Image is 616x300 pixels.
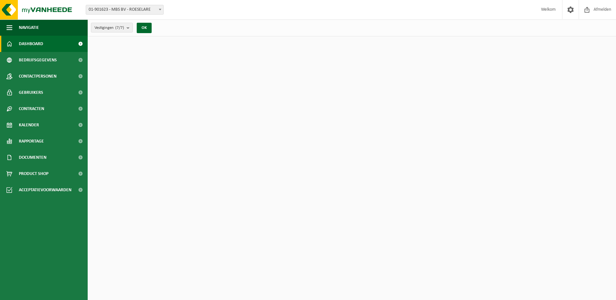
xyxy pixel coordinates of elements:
[19,19,39,36] span: Navigatie
[19,68,57,84] span: Contactpersonen
[19,149,46,166] span: Documenten
[19,101,44,117] span: Contracten
[86,5,163,14] span: 01-901623 - MBS BV - ROESELARE
[19,133,44,149] span: Rapportage
[94,23,124,33] span: Vestigingen
[19,52,57,68] span: Bedrijfsgegevens
[19,36,43,52] span: Dashboard
[19,166,48,182] span: Product Shop
[19,84,43,101] span: Gebruikers
[19,182,71,198] span: Acceptatievoorwaarden
[91,23,133,32] button: Vestigingen(7/7)
[115,26,124,30] count: (7/7)
[137,23,152,33] button: OK
[19,117,39,133] span: Kalender
[3,286,108,300] iframe: chat widget
[86,5,164,15] span: 01-901623 - MBS BV - ROESELARE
